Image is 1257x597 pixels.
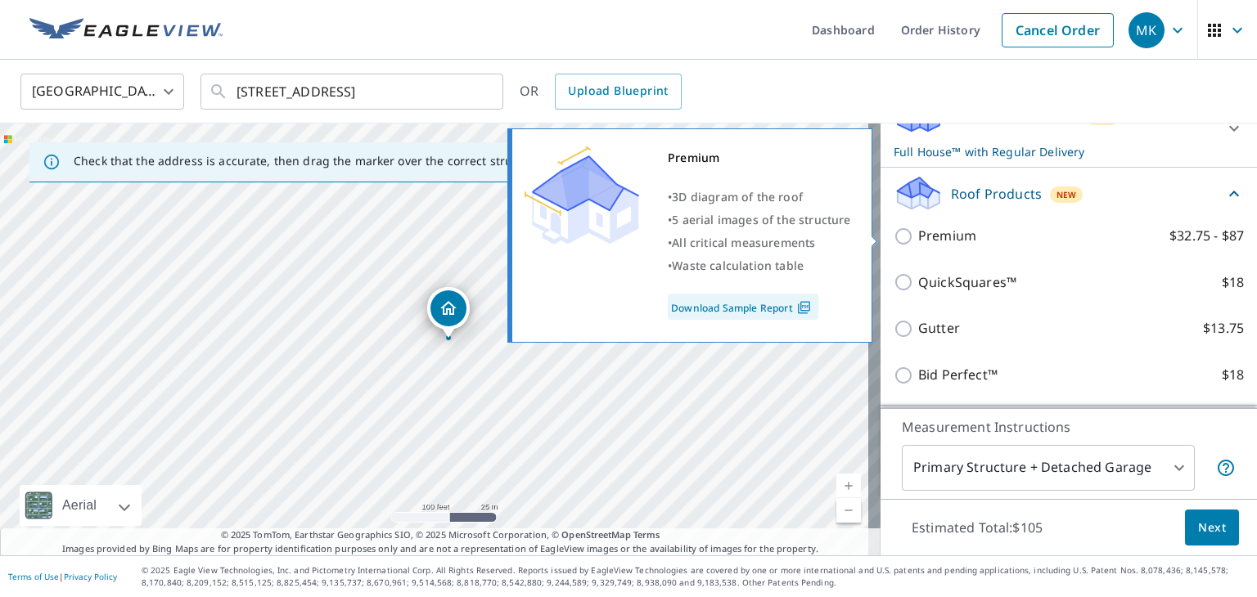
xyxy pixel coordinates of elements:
[672,189,803,204] span: 3D diagram of the roof
[1185,509,1239,546] button: Next
[8,571,59,582] a: Terms of Use
[951,184,1042,204] p: Roof Products
[1216,458,1236,478] span: Your report will include the primary structure and a detached garage if one exists.
[1057,188,1077,201] span: New
[668,209,851,231] div: •
[427,287,470,338] div: Dropped pin, building 1, Residential property, 212 Ray St S Ilion, NY 13357
[1002,13,1114,47] a: Cancel Order
[918,226,976,246] p: Premium
[918,318,960,339] p: Gutter
[74,154,545,168] p: Check that the address is accurate, then drag the marker over the correct structure.
[918,365,998,385] p: Bid Perfect™
[221,528,660,542] span: © 2025 TomTom, Earthstar Geographics SIO, © 2025 Microsoft Corporation, ©
[894,143,1214,160] p: Full House™ with Regular Delivery
[902,445,1195,491] div: Primary Structure + Detached Garage
[237,69,470,114] input: Search by address or latitude-longitude
[555,74,681,110] a: Upload Blueprint
[668,186,851,209] div: •
[793,300,815,315] img: Pdf Icon
[672,258,804,273] span: Waste calculation table
[668,231,851,254] div: •
[8,572,117,581] p: |
[902,417,1236,437] p: Measurement Instructions
[561,528,630,541] a: OpenStreetMap
[1198,518,1226,538] span: Next
[918,272,1016,293] p: QuickSquares™
[142,564,1249,589] p: © 2025 Eagle View Technologies, Inc. and Pictometry International Corp. All Rights Reserved. Repo...
[29,18,223,43] img: EV Logo
[668,254,851,277] div: •
[899,509,1056,545] p: Estimated Total: $105
[836,498,861,523] a: Current Level 18, Zoom Out
[894,174,1244,213] div: Roof ProductsNew
[1203,318,1244,339] p: $13.75
[1222,272,1244,293] p: $18
[672,212,850,227] span: 5 aerial images of the structure
[668,294,818,320] a: Download Sample Report
[836,474,861,498] a: Current Level 18, Zoom In
[20,485,142,526] div: Aerial
[57,485,101,526] div: Aerial
[894,97,1244,160] div: Full House ProductsNewFull House™ with Regular Delivery
[568,81,668,101] span: Upload Blueprint
[633,528,660,541] a: Terms
[668,146,851,169] div: Premium
[672,235,815,250] span: All critical measurements
[20,69,184,114] div: [GEOGRAPHIC_DATA]
[1129,12,1165,48] div: MK
[64,571,117,582] a: Privacy Policy
[520,74,682,110] div: OR
[1169,226,1244,246] p: $32.75 - $87
[1222,365,1244,385] p: $18
[525,146,639,245] img: Premium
